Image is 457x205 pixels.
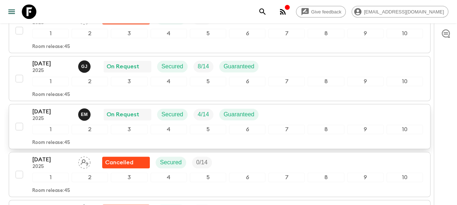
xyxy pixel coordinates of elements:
[296,6,346,17] a: Give feedback
[72,29,108,38] div: 2
[32,107,72,116] p: [DATE]
[198,110,209,119] p: 4 / 14
[156,157,186,168] div: Secured
[386,77,423,86] div: 10
[347,29,384,38] div: 9
[193,61,213,72] div: Trip Fill
[32,140,70,146] p: Room release: 45
[78,110,92,116] span: Emanuel Munisi
[308,173,344,182] div: 8
[32,173,69,182] div: 1
[268,125,305,134] div: 7
[9,56,430,101] button: [DATE]2025Gerald JohnOn RequestSecuredTrip FillGuaranteed12345678910Room release:45
[224,62,254,71] p: Guaranteed
[9,8,430,53] button: [DATE]2025Assign pack leaderFlash Pack cancellationSecuredTrip Fill12345678910Room release:45
[198,62,209,71] p: 8 / 14
[81,64,87,69] p: G J
[32,155,72,164] p: [DATE]
[352,6,448,17] div: [EMAIL_ADDRESS][DOMAIN_NAME]
[268,77,305,86] div: 7
[105,158,133,167] p: Cancelled
[72,173,108,182] div: 2
[347,77,384,86] div: 9
[111,77,147,86] div: 3
[347,173,384,182] div: 9
[32,116,72,122] p: 2025
[32,125,69,134] div: 1
[111,29,147,38] div: 3
[268,173,305,182] div: 7
[308,125,344,134] div: 8
[360,9,448,15] span: [EMAIL_ADDRESS][DOMAIN_NAME]
[160,158,182,167] p: Secured
[111,173,147,182] div: 3
[196,158,208,167] p: 0 / 14
[190,29,226,38] div: 5
[255,4,270,19] button: search adventures
[308,29,344,38] div: 8
[9,104,430,149] button: [DATE]2025Emanuel MunisiOn RequestSecuredTrip FillGuaranteed12345678910Room release:45
[32,164,72,170] p: 2025
[111,125,147,134] div: 3
[157,61,188,72] div: Secured
[386,29,423,38] div: 10
[192,157,212,168] div: Trip Fill
[268,29,305,38] div: 7
[32,92,70,98] p: Room release: 45
[229,173,265,182] div: 6
[161,110,183,119] p: Secured
[81,112,88,117] p: E M
[78,158,91,164] span: Assign pack leader
[32,188,70,194] p: Room release: 45
[78,60,92,73] button: GJ
[151,173,187,182] div: 4
[308,77,344,86] div: 8
[102,157,150,168] div: Flash Pack cancellation
[193,109,213,120] div: Trip Fill
[307,9,345,15] span: Give feedback
[4,4,19,19] button: menu
[386,125,423,134] div: 10
[72,77,108,86] div: 2
[72,125,108,134] div: 2
[347,125,384,134] div: 9
[157,109,188,120] div: Secured
[32,68,72,74] p: 2025
[229,29,265,38] div: 6
[107,110,139,119] p: On Request
[151,29,187,38] div: 4
[32,29,69,38] div: 1
[386,173,423,182] div: 10
[32,59,72,68] p: [DATE]
[161,62,183,71] p: Secured
[190,173,226,182] div: 5
[224,110,254,119] p: Guaranteed
[151,77,187,86] div: 4
[151,125,187,134] div: 4
[32,77,69,86] div: 1
[229,125,265,134] div: 6
[9,152,430,197] button: [DATE]2025Assign pack leaderFlash Pack cancellationSecuredTrip Fill12345678910Room release:45
[190,77,226,86] div: 5
[78,63,92,68] span: Gerald John
[32,44,70,50] p: Room release: 45
[78,108,92,121] button: EM
[190,125,226,134] div: 5
[229,77,265,86] div: 6
[107,62,139,71] p: On Request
